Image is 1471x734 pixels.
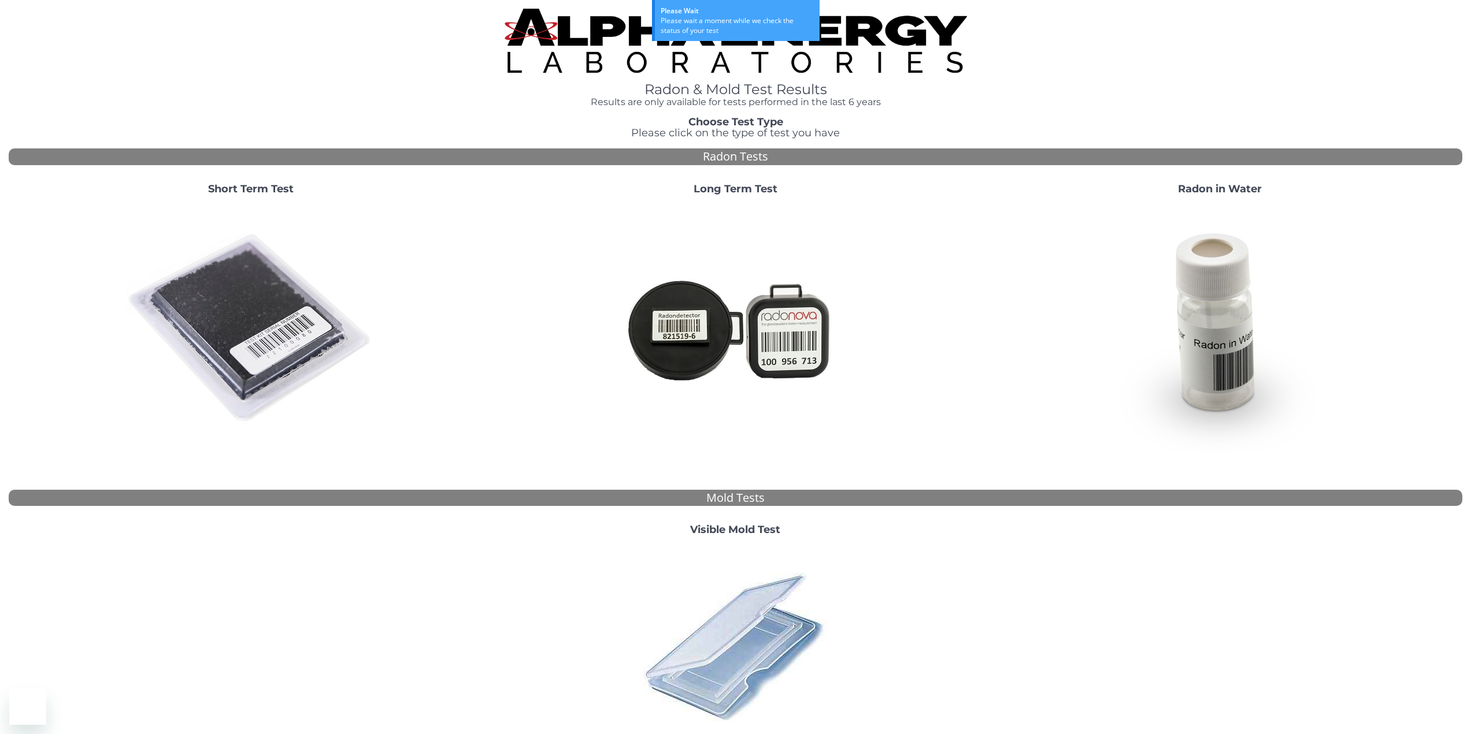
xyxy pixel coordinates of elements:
[127,204,375,453] img: ShortTerm.jpg
[661,6,814,16] div: Please Wait
[1096,204,1344,453] img: RadoninWater.jpg
[661,16,814,35] div: Please wait a moment while we check the status of your test
[445,82,1027,97] h1: Radon & Mold Test Results
[611,204,859,453] img: Radtrak2vsRadtrak3.jpg
[208,182,294,195] strong: Short Term Test
[9,688,46,725] iframe: Button to launch messaging window
[445,97,1027,107] h4: Results are only available for tests performed in the last 6 years
[9,490,1462,506] div: Mold Tests
[505,9,967,73] img: TightCrop.jpg
[631,126,840,139] span: Please click on the type of test you have
[690,523,780,536] strong: Visible Mold Test
[688,115,783,128] strong: Choose Test Type
[9,148,1462,165] div: Radon Tests
[1178,182,1262,195] strong: Radon in Water
[694,182,777,195] strong: Long Term Test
